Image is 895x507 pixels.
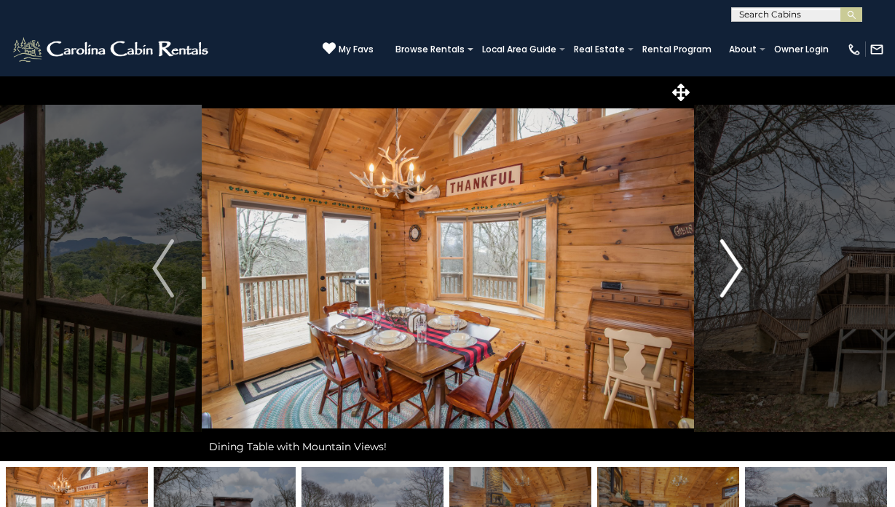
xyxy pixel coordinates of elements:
[847,42,862,57] img: phone-regular-white.png
[567,39,632,60] a: Real Estate
[722,39,764,60] a: About
[693,76,770,461] button: Next
[339,43,374,56] span: My Favs
[635,39,719,60] a: Rental Program
[152,239,174,298] img: arrow
[388,39,472,60] a: Browse Rentals
[475,39,564,60] a: Local Area Guide
[11,35,213,64] img: White-1-2.png
[870,42,884,57] img: mail-regular-white.png
[202,432,694,461] div: Dining Table with Mountain Views!
[323,41,374,57] a: My Favs
[721,239,743,298] img: arrow
[767,39,836,60] a: Owner Login
[125,76,202,461] button: Previous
